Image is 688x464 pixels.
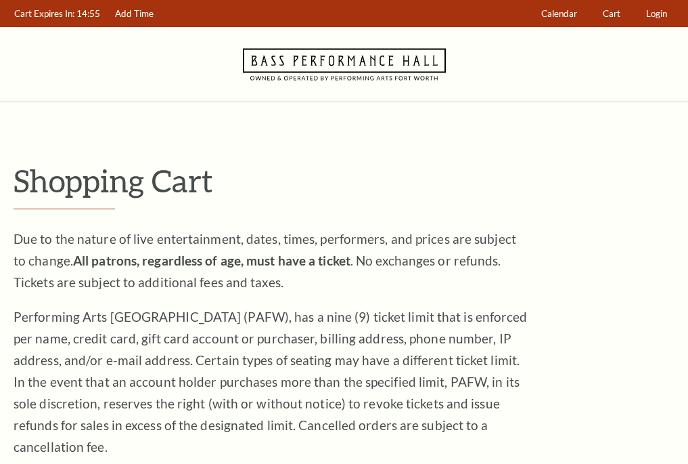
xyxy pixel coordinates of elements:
[14,231,516,290] span: Due to the nature of live entertainment, dates, times, performers, and prices are subject to chan...
[73,253,350,268] strong: All patrons, regardless of age, must have a ticket
[109,1,160,27] a: Add Time
[14,163,674,198] p: Shopping Cart
[14,8,74,19] span: Cart Expires In:
[541,8,577,19] span: Calendar
[640,1,674,27] a: Login
[646,8,667,19] span: Login
[76,8,100,19] span: 14:55
[597,1,627,27] a: Cart
[14,306,528,458] p: Performing Arts [GEOGRAPHIC_DATA] (PAFW), has a nine (9) ticket limit that is enforced per name, ...
[535,1,584,27] a: Calendar
[603,8,620,19] span: Cart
